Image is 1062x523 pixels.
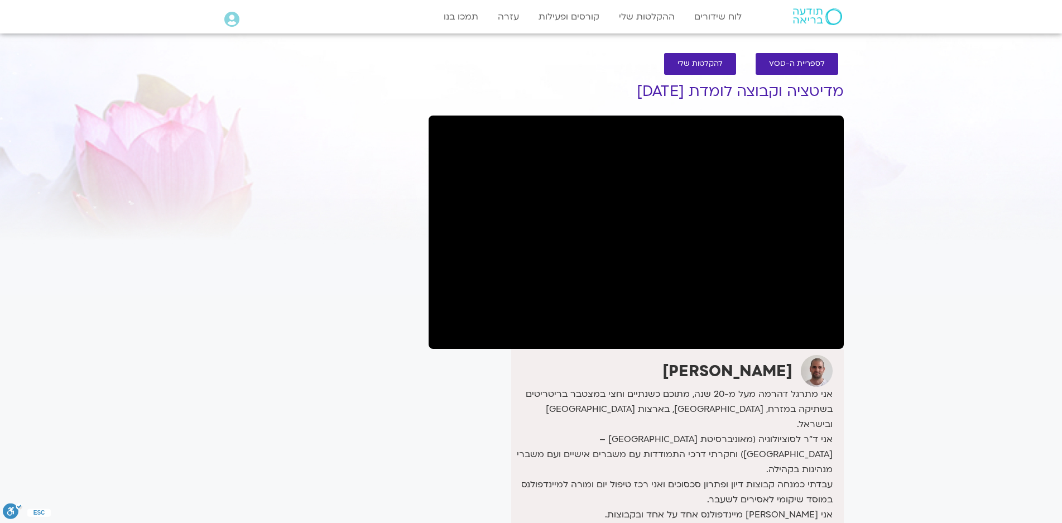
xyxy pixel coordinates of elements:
img: תודעה בריאה [793,8,842,25]
img: דקל קנטי [801,355,833,387]
a: לוח שידורים [689,6,747,27]
span: להקלטות שלי [677,60,723,68]
strong: [PERSON_NAME] [662,361,792,382]
a: קורסים ופעילות [533,6,605,27]
a: תמכו בנו [438,6,484,27]
a: להקלטות שלי [664,53,736,75]
span: לספריית ה-VOD [769,60,825,68]
a: לספריית ה-VOD [756,53,838,75]
a: ההקלטות שלי [613,6,680,27]
h1: מדיטציה וקבוצה לומדת [DATE] [429,83,844,100]
a: עזרה [492,6,525,27]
